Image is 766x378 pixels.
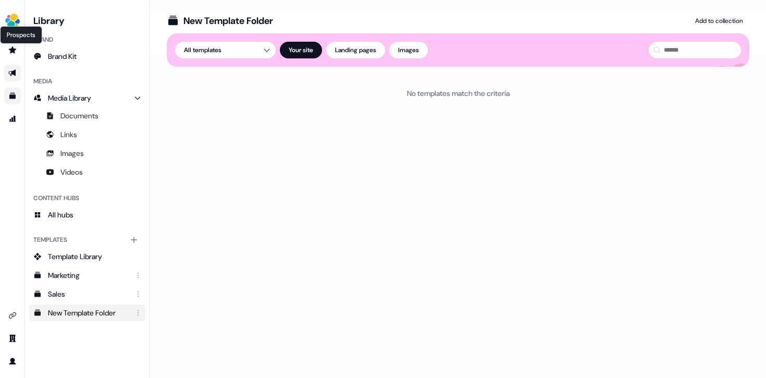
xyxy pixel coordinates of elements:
[4,111,21,127] a: Go to attribution
[4,330,21,347] a: Go to team
[689,13,749,29] button: Add to collection
[48,93,91,103] span: Media Library
[389,42,428,58] button: Images
[29,48,145,65] a: Brand Kit
[4,42,21,58] a: Go to prospects
[48,51,77,62] span: Brand Kit
[29,164,145,180] a: Videos
[29,248,145,265] a: Template Library
[29,286,145,302] a: Sales
[48,289,129,299] div: Sales
[29,126,145,143] a: Links
[326,42,385,58] button: Landing pages
[4,307,21,324] a: Go to integrations
[407,88,510,99] div: No templates match the criteria
[29,304,145,321] a: New Template Folder
[29,107,145,124] a: Documents
[48,270,129,281] div: Marketing
[29,190,145,206] div: Content Hubs
[60,148,84,158] span: Images
[184,45,221,55] span: All templates
[60,111,98,121] span: Documents
[4,65,21,81] a: Go to outbound experience
[48,210,73,220] span: All hubs
[29,73,145,90] div: Media
[175,42,276,58] button: All templates
[48,251,102,262] span: Template Library
[29,267,145,284] a: Marketing
[4,88,21,104] a: Go to templates
[29,206,145,223] a: All hubs
[60,167,83,177] span: Videos
[48,308,129,318] div: New Template Folder
[60,129,77,140] span: Links
[29,231,145,248] div: Templates
[29,13,145,27] h3: Library
[29,31,145,48] div: Brand
[183,15,273,27] div: New Template Folder
[29,145,145,162] a: Images
[4,353,21,370] a: Go to profile
[280,42,322,58] button: Your site
[29,90,145,106] a: Media Library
